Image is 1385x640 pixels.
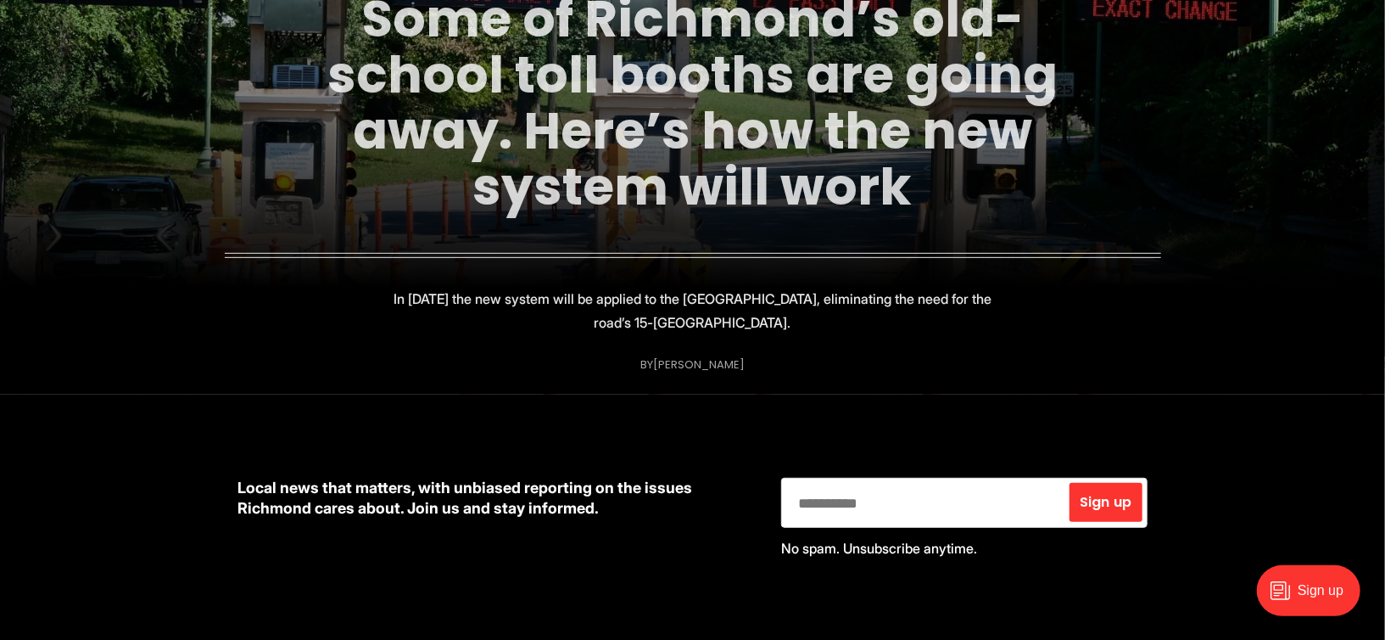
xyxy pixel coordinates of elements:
span: No spam. Unsubscribe anytime. [781,540,977,557]
button: Sign up [1069,483,1142,522]
p: In [DATE] the new system will be applied to the [GEOGRAPHIC_DATA], eliminating the need for the r... [391,287,995,334]
iframe: portal-trigger [1243,557,1385,640]
span: Sign up [1080,496,1131,509]
div: By [640,358,745,371]
p: Local news that matters, with unbiased reporting on the issues Richmond cares about. Join us and ... [238,478,754,519]
a: [PERSON_NAME] [653,356,745,373]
